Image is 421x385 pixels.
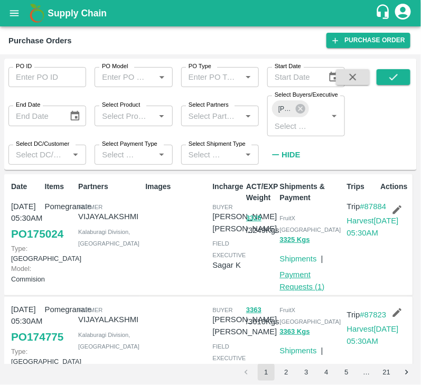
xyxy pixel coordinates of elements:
[212,211,277,234] p: [PERSON_NAME] [PERSON_NAME]
[155,70,169,84] button: Open
[8,34,72,48] div: Purchase Orders
[212,362,246,373] p: Sagar K
[45,304,74,315] p: Pomegranate
[102,140,157,148] label: Select Payment Type
[212,259,246,271] p: Sagar K
[184,148,224,162] input: Select Shipment Type
[45,201,74,212] p: Pomegranate
[360,202,387,211] a: #87884
[2,1,26,25] button: open drawer
[275,62,301,71] label: Start Date
[212,204,232,210] span: buyer
[78,211,141,222] p: VIJAYALAKSHMI
[246,181,276,203] p: ACT/EXP Weight
[155,148,169,162] button: Open
[270,119,311,133] input: Select Buyers/Executive
[236,364,417,381] nav: pagination navigation
[16,101,40,109] label: End Date
[16,140,69,148] label: Select DC/Customer
[102,101,140,109] label: Select Product
[78,204,102,210] span: Farmer
[246,212,276,236] p: / 3249 Kgs
[326,33,410,48] a: Purchase Order
[280,362,325,382] a: Payment Requests (1)
[212,307,232,313] span: buyer
[278,364,295,381] button: Go to page 2
[11,243,41,264] p: [GEOGRAPHIC_DATA]
[69,148,82,162] button: Open
[318,364,335,381] button: Go to page 4
[398,364,415,381] button: Go to next page
[98,109,152,123] input: Select Product
[347,309,399,321] p: Trip
[11,224,63,243] a: PO175024
[317,249,323,265] div: |
[26,3,48,24] img: logo
[275,91,338,99] label: Select Buyers/Executive
[380,181,410,192] p: Actions
[98,148,138,162] input: Select Payment Type
[324,67,344,87] button: Choose date
[347,181,377,192] p: Trips
[317,341,323,356] div: |
[102,62,128,71] label: PO Model
[8,67,86,87] input: Enter PO ID
[212,240,246,258] span: field executive
[246,304,276,328] p: / 3610 Kgs
[378,364,395,381] button: Go to page 21
[241,148,255,162] button: Open
[78,181,141,192] p: Partners
[11,348,27,355] span: Type:
[328,109,341,123] button: Open
[280,181,343,203] p: Shipments & Payment
[347,217,399,237] a: Harvest[DATE] 05:30AM
[11,181,41,192] p: Date
[347,201,399,212] p: Trip
[280,215,341,233] span: FruitX [GEOGRAPHIC_DATA]
[241,70,255,84] button: Open
[272,100,309,117] div: [PERSON_NAME] [PERSON_NAME]
[272,104,298,115] span: [PERSON_NAME] [PERSON_NAME]
[45,181,74,192] p: Items
[212,343,246,361] span: field executive
[184,109,238,123] input: Select Partners
[360,311,387,319] a: #87823
[394,2,413,24] div: account of current user
[212,314,277,337] p: [PERSON_NAME] [PERSON_NAME]
[16,62,32,71] label: PO ID
[282,151,300,159] strong: Hide
[78,332,139,350] span: Kalaburagi Division , [GEOGRAPHIC_DATA]
[280,234,310,246] button: 3325 Kgs
[189,101,229,109] label: Select Partners
[189,140,246,148] label: Select Shipment Type
[189,62,211,71] label: PO Type
[212,181,242,192] p: Incharge
[280,346,317,355] a: Shipments
[280,307,341,325] span: FruitX [GEOGRAPHIC_DATA]
[246,212,261,224] button: 3325
[145,181,208,192] p: Images
[11,304,41,327] p: [DATE] 05:30AM
[155,109,169,123] button: Open
[78,229,139,247] span: Kalaburagi Division , [GEOGRAPHIC_DATA]
[12,148,66,162] input: Select DC/Customer
[280,326,310,338] button: 3363 Kgs
[267,67,320,87] input: Start Date
[98,70,152,84] input: Enter PO Model
[78,314,141,325] p: VIJAYALAKSHMI
[78,307,102,313] span: Farmer
[280,270,325,290] a: Payment Requests (1)
[280,255,317,263] a: Shipments
[184,70,238,84] input: Enter PO Type
[8,106,61,126] input: End Date
[11,327,63,346] a: PO174775
[11,264,41,284] p: Commision
[347,325,399,345] a: Harvest[DATE] 05:30AM
[298,364,315,381] button: Go to page 3
[375,4,394,23] div: customer-support
[11,201,41,224] p: [DATE] 05:30AM
[11,245,27,252] span: Type:
[48,6,375,21] a: Supply Chain
[11,265,31,273] span: Model:
[258,364,275,381] button: page 1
